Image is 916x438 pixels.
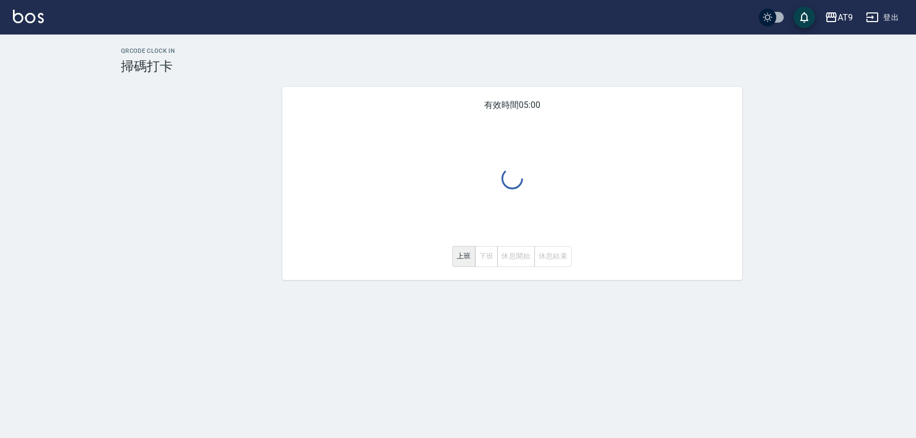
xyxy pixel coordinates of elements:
button: AT9 [820,6,857,29]
img: Logo [13,10,44,23]
button: 登出 [861,8,903,28]
div: AT9 [838,11,853,24]
button: save [793,6,815,28]
h3: 掃碼打卡 [121,59,903,74]
h2: QRcode Clock In [121,47,903,54]
div: 有效時間 05:00 [282,87,742,280]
